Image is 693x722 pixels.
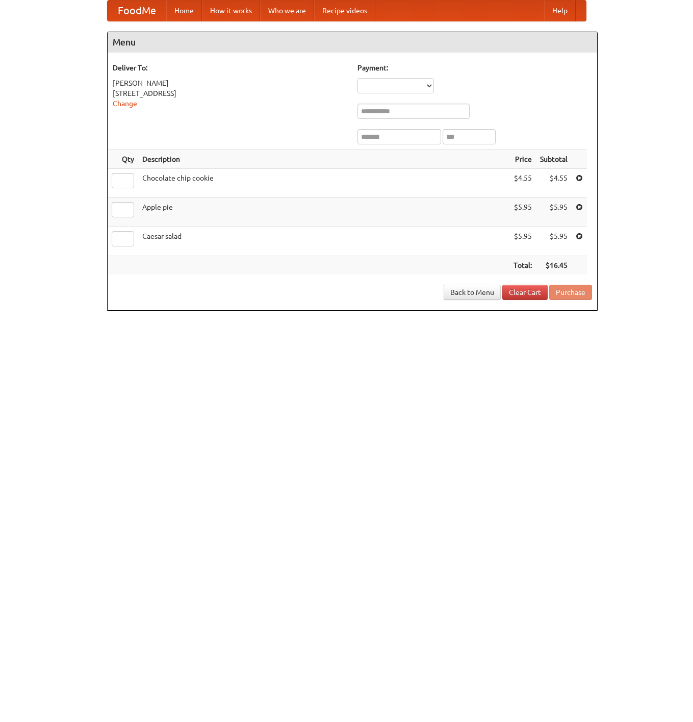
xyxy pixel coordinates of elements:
[138,150,509,169] th: Description
[444,285,501,300] a: Back to Menu
[108,32,597,53] h4: Menu
[536,256,572,275] th: $16.45
[138,169,509,198] td: Chocolate chip cookie
[314,1,375,21] a: Recipe videos
[113,99,137,108] a: Change
[502,285,548,300] a: Clear Cart
[108,1,166,21] a: FoodMe
[549,285,592,300] button: Purchase
[509,198,536,227] td: $5.95
[113,88,347,98] div: [STREET_ADDRESS]
[138,198,509,227] td: Apple pie
[509,169,536,198] td: $4.55
[260,1,314,21] a: Who we are
[536,198,572,227] td: $5.95
[536,150,572,169] th: Subtotal
[113,78,347,88] div: [PERSON_NAME]
[536,169,572,198] td: $4.55
[357,63,592,73] h5: Payment:
[509,227,536,256] td: $5.95
[113,63,347,73] h5: Deliver To:
[509,256,536,275] th: Total:
[138,227,509,256] td: Caesar salad
[202,1,260,21] a: How it works
[536,227,572,256] td: $5.95
[509,150,536,169] th: Price
[166,1,202,21] a: Home
[544,1,576,21] a: Help
[108,150,138,169] th: Qty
